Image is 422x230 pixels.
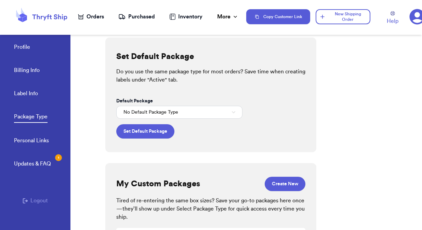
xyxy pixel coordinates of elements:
button: Copy Customer Link [246,9,310,24]
a: Billing Info [14,66,40,76]
a: Purchased [118,13,155,21]
a: Updates & FAQ1 [14,160,51,169]
a: Package Type [14,113,48,123]
a: Profile [14,43,30,53]
label: Default Package [116,98,153,104]
div: 1 [55,154,62,161]
a: Orders [78,13,104,21]
h2: My Custom Packages [116,178,200,189]
button: Logout [23,197,48,205]
a: Help [387,11,398,25]
a: Label Info [14,89,38,99]
p: Do you use the same package type for most orders? Save time when creating labels under "Active" tab. [116,68,305,84]
button: New Shipping Order [316,9,370,24]
div: Tired of re-entering the same box sizes? Save your go-to packages here once—they’ll show up under... [116,197,305,221]
button: Set Default Package [116,124,174,139]
div: Updates & FAQ [14,160,51,168]
span: Help [387,17,398,25]
h2: Set Default Package [116,51,194,62]
a: Personal Links [14,136,49,146]
span: No Default Package Type [123,109,178,116]
button: Create New [265,177,305,191]
div: More [217,13,239,21]
a: Inventory [169,13,202,21]
button: No Default Package Type [116,106,242,119]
